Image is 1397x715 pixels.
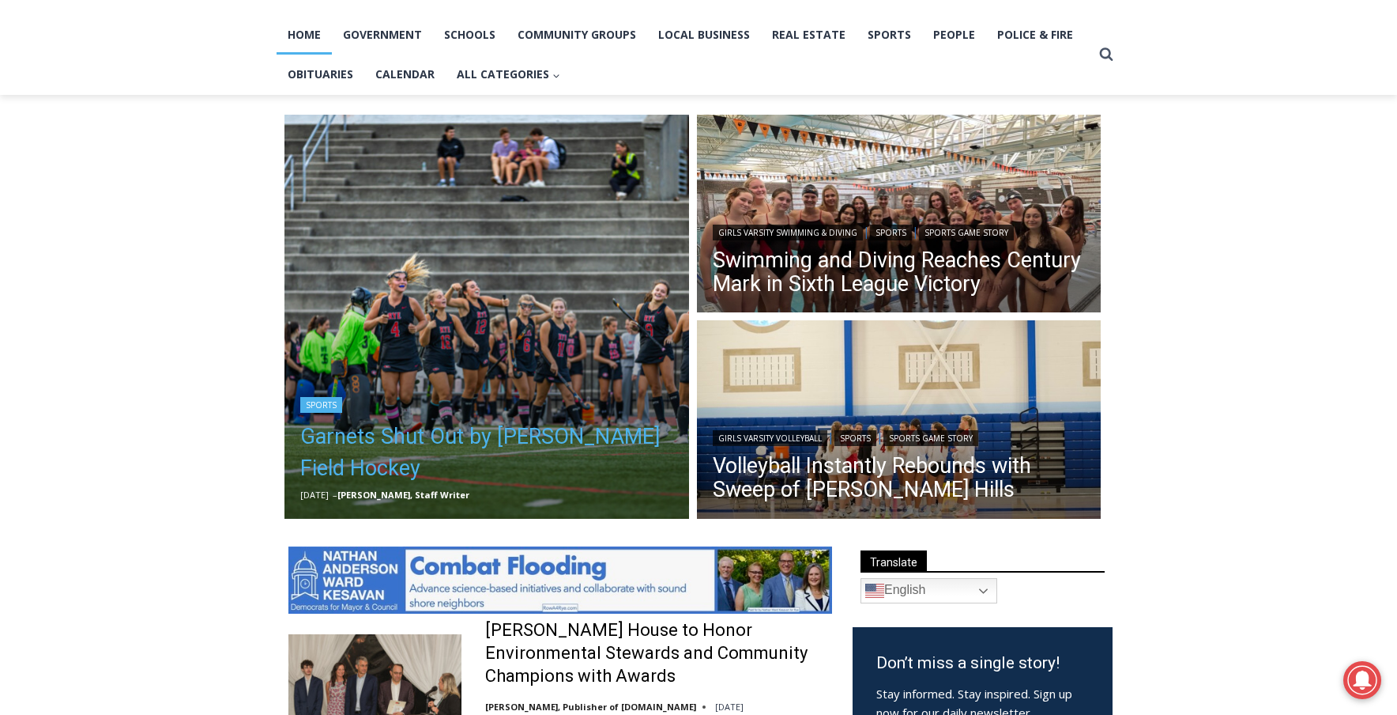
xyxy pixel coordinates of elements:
[713,454,1086,501] a: Volleyball Instantly Rebounds with Sweep of [PERSON_NAME] Hills
[332,15,433,55] a: Government
[433,15,506,55] a: Schools
[697,115,1101,317] img: (PHOTO: The Rye - Rye Neck - Blind Brook Swim and Dive team from a victory on September 19, 2025....
[713,427,1086,446] div: | |
[713,248,1086,296] a: Swimming and Diving Reaches Century Mark in Sixth League Victory
[761,15,857,55] a: Real Estate
[713,430,827,446] a: Girls Varsity Volleyball
[300,489,329,501] time: [DATE]
[337,489,469,501] a: [PERSON_NAME], Staff Writer
[919,225,1014,240] a: Sports Game Story
[300,397,342,413] a: Sports
[883,430,978,446] a: Sports Game Story
[185,137,192,153] div: 6
[413,157,732,193] span: Intern @ [DOMAIN_NAME]
[166,44,228,133] div: Two by Two Animal Haven & The Nature Company: The Wild World of Animals
[834,430,876,446] a: Sports
[177,137,181,153] div: /
[364,55,446,94] a: Calendar
[300,421,673,484] a: Garnets Shut Out by [PERSON_NAME] Field Hockey
[1092,40,1120,69] button: View Search Form
[506,15,647,55] a: Community Groups
[485,701,696,713] a: [PERSON_NAME], Publisher of [DOMAIN_NAME]
[865,581,884,600] img: en
[713,225,863,240] a: Girls Varsity Swimming & Diving
[1,157,236,197] a: [PERSON_NAME] Read Sanctuary Fall Fest: [DATE]
[399,1,747,153] div: "We would have speakers with experience in local journalism speak to us about their experiences a...
[333,489,337,501] span: –
[284,115,689,520] a: Read More Garnets Shut Out by Horace Greeley Field Hockey
[870,225,912,240] a: Sports
[647,15,761,55] a: Local Business
[380,153,766,197] a: Intern @ [DOMAIN_NAME]
[13,159,210,195] h4: [PERSON_NAME] Read Sanctuary Fall Fest: [DATE]
[986,15,1084,55] a: Police & Fire
[860,578,997,603] a: English
[857,15,922,55] a: Sports
[277,15,1092,95] nav: Primary Navigation
[876,651,1089,676] h3: Don’t miss a single story!
[446,55,571,94] button: Child menu of All Categories
[697,320,1101,523] img: (PHOTO: The 2025 Rye Varsity Volleyball team from a 3-0 win vs. Port Chester on Saturday, Septemb...
[697,115,1101,317] a: Read More Swimming and Diving Reaches Century Mark in Sixth League Victory
[860,550,927,572] span: Translate
[485,619,832,687] a: [PERSON_NAME] House to Honor Environmental Stewards and Community Champions with Awards
[713,221,1086,240] div: | |
[284,115,689,520] img: (PHOTO: The Rye Field Hockey team celebrating on September 16, 2025. Credit: Maureen Tsuchida.)
[277,15,332,55] a: Home
[715,701,744,713] time: [DATE]
[697,320,1101,523] a: Read More Volleyball Instantly Rebounds with Sweep of Byram Hills
[277,55,364,94] a: Obituaries
[166,137,173,153] div: 6
[922,15,986,55] a: People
